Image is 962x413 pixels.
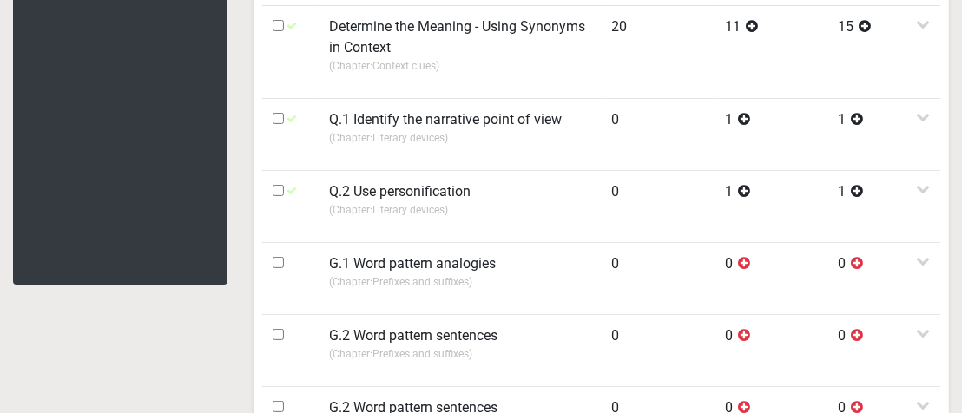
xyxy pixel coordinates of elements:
p: (Chapter: Prefixes and suffixes ) [329,274,591,290]
td: 11 [715,5,827,98]
td: 15 [827,5,940,98]
td: 1 [827,98,940,170]
p: (Chapter: Literary devices ) [329,130,591,146]
td: 0 [827,314,940,386]
label: Determine the Meaning - Using Synonyms in Context [329,16,591,58]
td: 0 [601,242,714,314]
p: (Chapter: Prefixes and suffixes ) [329,346,591,362]
td: 1 [715,98,827,170]
td: 1 [827,170,940,242]
label: Q.2 Use personification [329,181,471,202]
label: G.1 Word pattern analogies [329,253,496,274]
label: G.2 Word pattern sentences [329,325,497,346]
td: 0 [827,242,940,314]
td: 0 [715,242,827,314]
p: (Chapter: Literary devices ) [329,202,591,218]
td: 20 [601,5,714,98]
p: (Chapter: Context clues ) [329,58,591,74]
td: 0 [715,314,827,386]
td: 0 [601,314,714,386]
td: 1 [715,170,827,242]
td: 0 [601,98,714,170]
td: 0 [601,170,714,242]
label: Q.1 Identify the narrative point of view [329,109,562,130]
